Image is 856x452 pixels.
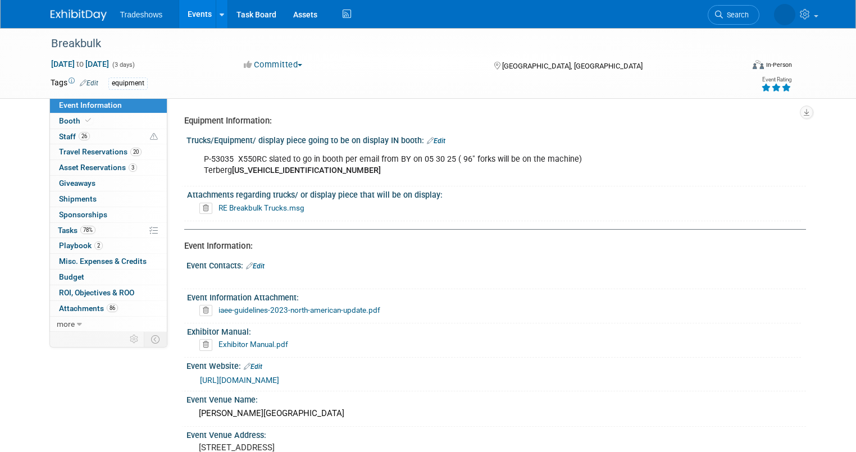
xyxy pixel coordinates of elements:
[187,186,801,200] div: Attachments regarding trucks/ or display piece that will be on display:
[58,226,95,235] span: Tasks
[240,59,307,71] button: Committed
[682,58,792,75] div: Event Format
[150,132,158,142] span: Potential Scheduling Conflict -- at least one attendee is tagged in another overlapping event.
[120,10,163,19] span: Tradeshows
[80,226,95,234] span: 78%
[187,289,801,303] div: Event Information Attachment:
[59,179,95,188] span: Giveaways
[50,207,167,222] a: Sponsorships
[753,60,764,69] img: Format-Inperson.png
[196,148,686,182] div: P-53035 X550RC slated to go in booth per email from BY on 05 30 25 ( 96" forks will be on the mac...
[244,363,262,371] a: Edit
[186,257,806,272] div: Event Contacts:
[59,288,134,297] span: ROI, Objectives & ROO
[200,376,279,385] a: [URL][DOMAIN_NAME]
[50,254,167,269] a: Misc. Expenses & Credits
[50,176,167,191] a: Giveaways
[50,270,167,285] a: Budget
[59,241,103,250] span: Playbook
[708,5,759,25] a: Search
[144,332,167,346] td: Toggle Event Tabs
[199,307,217,314] a: Delete attachment?
[427,137,445,145] a: Edit
[774,4,795,25] img: Kay Reynolds
[59,132,90,141] span: Staff
[50,301,167,316] a: Attachments86
[50,144,167,159] a: Travel Reservations20
[59,101,122,109] span: Event Information
[199,341,217,349] a: Delete attachment?
[57,319,75,328] span: more
[218,305,380,314] a: iaee-guidelines-2023-north-american-update.pdf
[59,257,147,266] span: Misc. Expenses & Credits
[59,272,84,281] span: Budget
[50,98,167,113] a: Event Information
[199,204,217,212] a: Delete attachment?
[50,317,167,332] a: more
[108,77,148,89] div: equipment
[186,358,806,372] div: Event Website:
[59,304,118,313] span: Attachments
[130,148,142,156] span: 20
[186,427,806,441] div: Event Venue Address:
[111,61,135,69] span: (3 days)
[723,11,749,19] span: Search
[218,203,304,212] a: RE Breakbulk Trucks.msg
[107,304,118,312] span: 86
[85,117,91,124] i: Booth reservation complete
[50,191,167,207] a: Shipments
[94,241,103,250] span: 2
[502,62,643,70] span: [GEOGRAPHIC_DATA], [GEOGRAPHIC_DATA]
[195,405,798,422] div: [PERSON_NAME][GEOGRAPHIC_DATA]
[184,115,798,127] div: Equipment Information:
[50,160,167,175] a: Asset Reservations3
[186,391,806,405] div: Event Venue Name:
[187,323,801,337] div: Exhibitor Manual:
[218,340,288,349] a: Exhibitor Manual.pdf
[186,132,806,147] div: Trucks/Equipment/ display piece going to be on display IN booth:
[75,60,85,69] span: to
[51,77,98,90] td: Tags
[125,332,144,346] td: Personalize Event Tab Strip
[50,129,167,144] a: Staff26
[129,163,137,172] span: 3
[232,166,381,175] b: [US_VEHICLE_IDENTIFICATION_NUMBER]
[51,10,107,21] img: ExhibitDay
[246,262,265,270] a: Edit
[50,113,167,129] a: Booth
[50,238,167,253] a: Playbook2
[766,61,792,69] div: In-Person
[50,285,167,300] a: ROI, Objectives & ROO
[50,223,167,238] a: Tasks78%
[59,163,137,172] span: Asset Reservations
[184,240,798,252] div: Event Information:
[761,77,791,83] div: Event Rating
[59,194,97,203] span: Shipments
[59,147,142,156] span: Travel Reservations
[80,79,98,87] a: Edit
[79,132,90,140] span: 26
[59,116,93,125] span: Booth
[51,59,110,69] span: [DATE] [DATE]
[59,210,107,219] span: Sponsorships
[47,34,729,54] div: Breakbulk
